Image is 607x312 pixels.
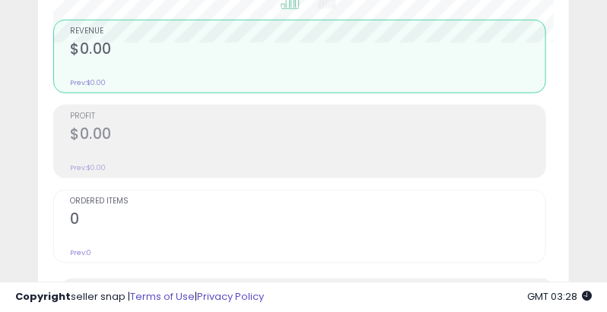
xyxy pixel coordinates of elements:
span: Profit [70,112,545,121]
div: seller snap | | [15,290,264,304]
a: Terms of Use [130,289,195,304]
span: Revenue [70,27,545,36]
a: Privacy Policy [197,289,264,304]
h2: 0 [70,210,545,231]
h2: $0.00 [70,125,545,146]
small: Prev: $0.00 [70,163,106,172]
strong: Copyright [15,289,71,304]
h2: $0.00 [70,40,545,61]
span: Ordered Items [70,197,545,206]
span: 2025-09-8 03:28 GMT [527,289,592,304]
small: Prev: $0.00 [70,78,106,87]
small: Prev: 0 [70,248,91,257]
